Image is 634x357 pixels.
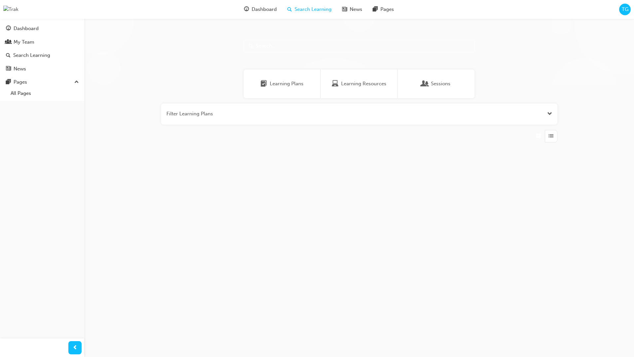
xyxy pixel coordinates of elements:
span: search-icon [6,53,11,59]
a: search-iconSearch Learning [282,3,337,16]
span: news-icon [6,66,11,72]
a: My Team [3,36,82,48]
a: Search Learning [3,49,82,61]
span: Learning Plans [261,80,267,88]
span: pages-icon [6,79,11,85]
span: Grid [536,132,541,140]
span: search-icon [287,5,292,14]
a: guage-iconDashboard [239,3,282,16]
img: Trak [3,6,18,13]
span: Learning Plans [270,80,303,88]
div: DashboardMy TeamSearch LearningNews [3,22,82,75]
a: News [3,63,82,75]
span: Dashboard [252,6,277,13]
span: up-icon [74,78,79,87]
span: Sessions [422,80,428,88]
a: Learning PlansLearning Plans [244,69,321,98]
div: Dashboard [14,25,39,32]
span: Pages [380,6,394,13]
span: Learning Resources [341,80,386,88]
span: Learning Resources [332,80,338,88]
span: pages-icon [373,5,378,14]
div: News [14,65,26,73]
input: Search... [244,40,475,52]
span: guage-icon [244,5,249,14]
span: news-icon [342,5,347,14]
a: Dashboard [3,22,82,35]
button: Open the filter [547,110,552,118]
a: pages-iconPages [368,3,399,16]
div: My Team [14,38,34,46]
a: SessionsSessions [398,69,475,98]
button: TG [619,4,631,15]
span: Search [249,42,253,50]
button: Pages [3,76,82,88]
span: prev-icon [73,344,78,352]
span: News [350,6,362,13]
div: Pages [14,78,27,86]
a: news-iconNews [337,3,368,16]
span: people-icon [6,39,11,45]
a: All Pages [8,88,82,99]
span: TG [622,6,628,13]
span: guage-icon [6,26,11,32]
span: List [548,132,553,140]
a: Learning ResourcesLearning Resources [321,69,398,98]
span: Sessions [431,80,450,88]
span: Search Learning [295,6,332,13]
